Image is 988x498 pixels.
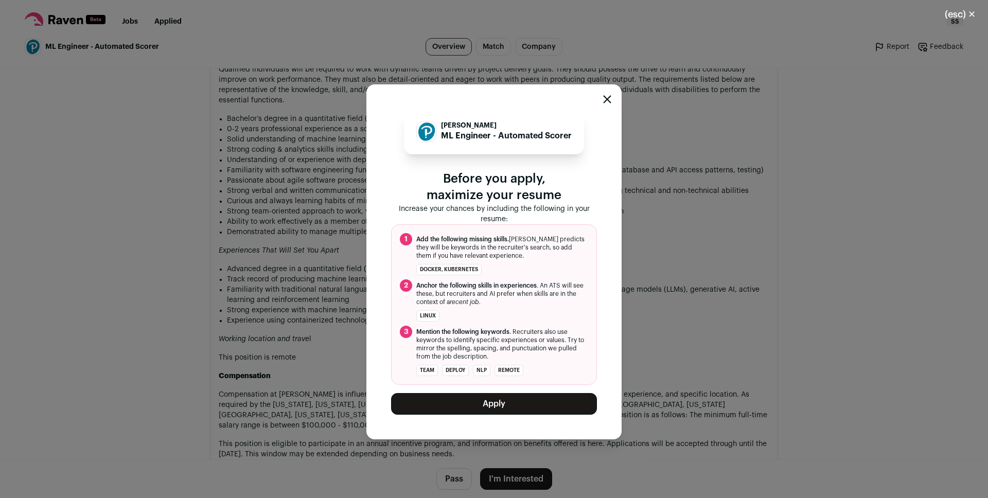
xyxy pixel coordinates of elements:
[400,233,412,245] span: 1
[400,279,412,292] span: 2
[473,365,490,376] li: NLP
[416,264,482,275] li: Docker, Kubernetes
[495,365,523,376] li: remote
[441,121,572,130] p: [PERSON_NAME]
[416,282,537,289] span: Anchor the following skills in experiences
[400,326,412,338] span: 3
[417,122,436,141] img: 93744b24133d8dfe88eada871c186e1188380b81bf73abaaa405d611e2f95867.jpg
[932,3,988,26] button: Close modal
[416,281,588,306] span: . An ATS will see these, but recruiters and AI prefer when skills are in the context of a
[450,299,481,305] i: recent job.
[416,310,439,322] li: Linux
[416,365,438,376] li: team
[416,329,509,335] span: Mention the following keywords
[442,365,469,376] li: deploy
[603,95,611,103] button: Close modal
[416,328,588,361] span: . Recruiters also use keywords to identify specific experiences or values. Try to mirror the spel...
[441,130,572,142] p: ML Engineer - Automated Scorer
[391,171,597,204] p: Before you apply, maximize your resume
[391,393,597,415] button: Apply
[391,204,597,224] p: Increase your chances by including the following in your resume:
[416,235,588,260] span: [PERSON_NAME] predicts they will be keywords in the recruiter's search, so add them if you have r...
[416,236,509,242] span: Add the following missing skills.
